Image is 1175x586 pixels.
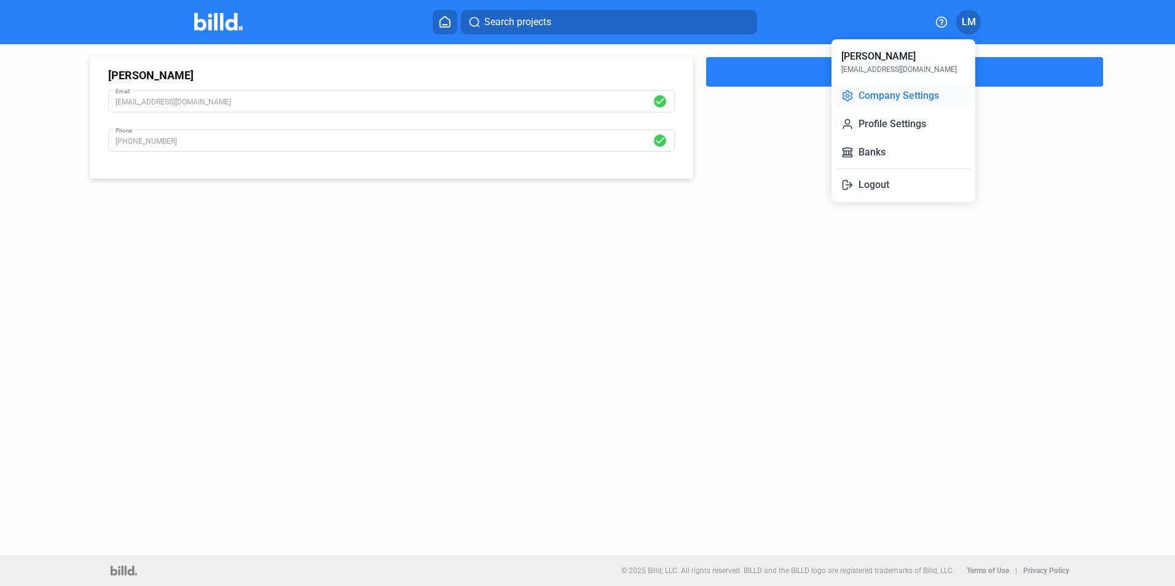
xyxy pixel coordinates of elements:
button: Profile Settings [836,112,970,136]
button: Logout [836,173,970,197]
div: [PERSON_NAME] [841,49,916,64]
button: Company Settings [836,84,970,108]
button: Banks [836,140,970,165]
div: [EMAIL_ADDRESS][DOMAIN_NAME] [841,64,957,75]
